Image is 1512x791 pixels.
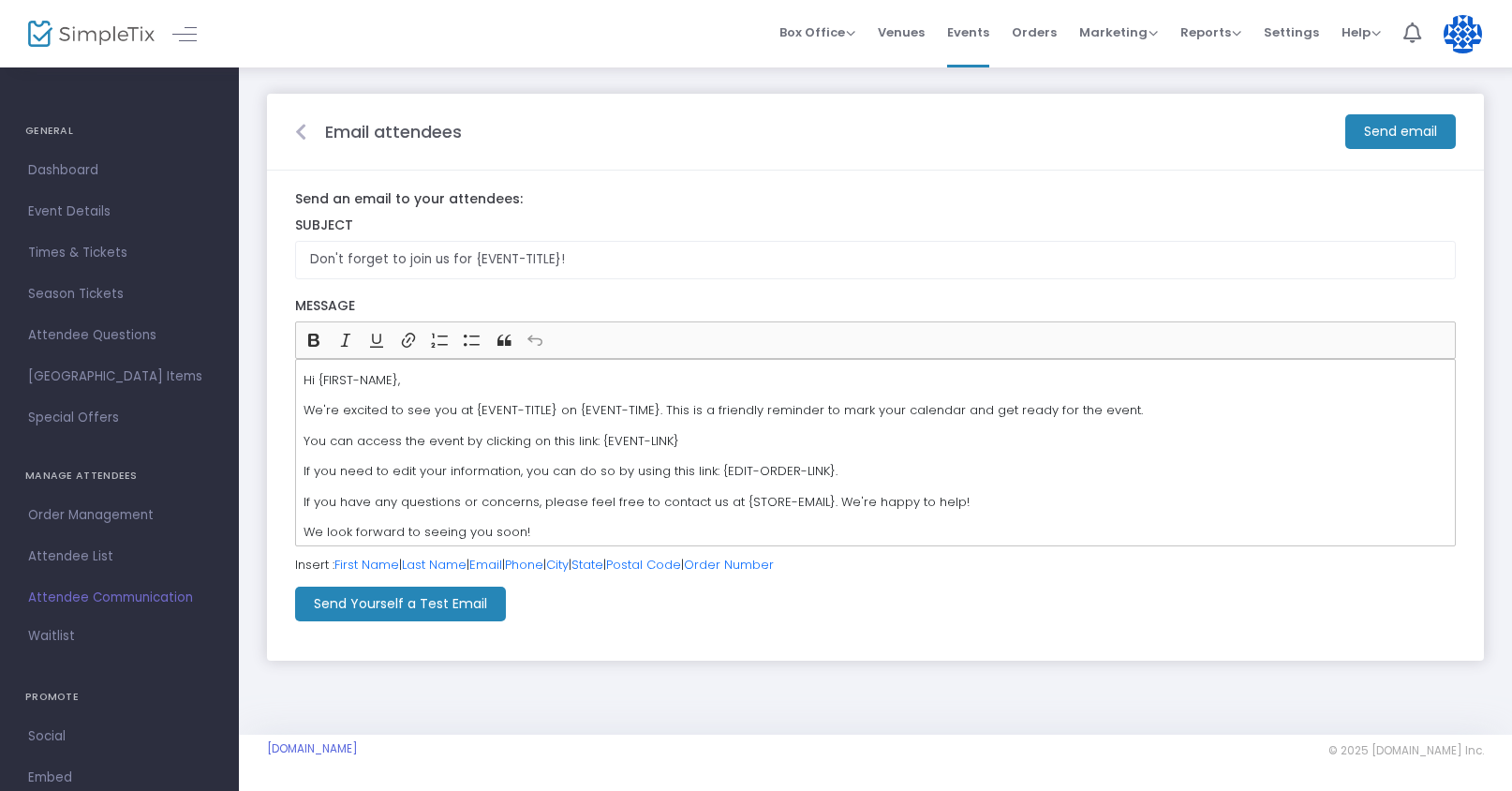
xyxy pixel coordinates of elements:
m-button: Send Yourself a Test Email [295,587,506,621]
span: Attendee List [28,545,211,569]
a: Postal Code [606,556,681,574]
span: Attendee Questions [28,323,211,348]
p: We look forward to seeing you soon! [304,523,1447,542]
label: Message [295,298,1456,315]
span: Season Tickets [28,282,211,306]
input: Enter Subject [295,241,1456,279]
span: Box Office [779,23,855,41]
label: Send an email to your attendees: [295,191,1456,208]
span: Waitlist [28,627,75,646]
m-panel-title: Email attendees [325,119,462,144]
span: Orders [1012,8,1057,56]
span: Special Offers [28,406,211,430]
a: [DOMAIN_NAME] [267,741,358,756]
span: Venues [878,8,925,56]
span: © 2025 [DOMAIN_NAME] Inc. [1328,743,1484,758]
h4: PROMOTE [25,679,214,716]
p: Hi {FIRST-NAME}, [304,371,1447,390]
a: City [546,556,569,574]
m-button: Send email [1345,114,1456,149]
form: Insert : | | | | | | | [295,208,1456,640]
span: Settings [1264,8,1319,56]
div: Rich Text Editor, main [295,359,1456,546]
span: Times & Tickets [28,241,211,265]
span: Social [28,724,211,749]
span: Help [1342,23,1381,41]
span: [GEOGRAPHIC_DATA] Items [28,365,211,389]
span: Reports [1180,23,1241,41]
span: Embed [28,766,211,790]
a: Email [469,556,502,574]
h4: MANAGE ATTENDEES [25,457,214,495]
a: First Name [334,556,399,574]
p: If you have any questions or concerns, please feel free to contact us at {STORE-EMAIL}. We're hap... [304,493,1447,512]
a: Last Name [402,556,467,574]
span: Attendee Communication [28,586,211,610]
span: Events [947,8,989,56]
span: Event Details [28,200,211,224]
label: Subject [295,217,1456,234]
a: Phone [505,556,543,574]
span: Dashboard [28,158,211,183]
div: Editor toolbar [295,321,1456,359]
a: Order Number [684,556,774,574]
h4: GENERAL [25,112,214,150]
a: State [571,556,603,574]
span: Marketing [1079,23,1158,41]
p: We're excited to see you at {EVENT-TITLE} on {EVENT-TIME}. This is a friendly reminder to mark yo... [304,401,1447,420]
p: You can access the event by clicking on this link: {EVENT-LINK} [304,432,1447,451]
span: Order Management [28,503,211,528]
p: If you need to edit your information, you can do so by using this link: {EDIT-ORDER-LINK}. [304,462,1447,481]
